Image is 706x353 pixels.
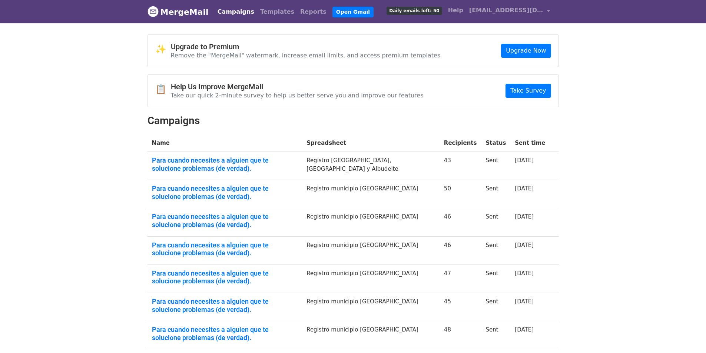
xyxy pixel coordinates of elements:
[515,213,534,220] a: [DATE]
[440,134,481,152] th: Recipients
[152,297,298,313] a: Para cuando necesites a alguien que te solucione problemas (de verdad).
[481,180,510,208] td: Sent
[302,208,440,236] td: Registro municipio [GEOGRAPHIC_DATA]
[302,264,440,293] td: Registro municipio [GEOGRAPHIC_DATA]
[257,4,297,19] a: Templates
[440,264,481,293] td: 47
[215,4,257,19] a: Campaigns
[152,184,298,200] a: Para cuando necesites a alguien que te solucione problemas (de verdad).
[510,134,550,152] th: Sent time
[515,326,534,333] a: [DATE]
[171,91,424,99] p: Take our quick 2-minute survey to help us better serve you and improve our features
[302,321,440,349] td: Registro municipio [GEOGRAPHIC_DATA]
[302,180,440,208] td: Registro municipio [GEOGRAPHIC_DATA]
[466,3,553,20] a: [EMAIL_ADDRESS][DOMAIN_NAME]
[152,241,298,257] a: Para cuando necesites a alguien que te solucione problemas (de verdad).
[481,293,510,321] td: Sent
[302,236,440,264] td: Registro municipio [GEOGRAPHIC_DATA]
[515,157,534,164] a: [DATE]
[445,3,466,18] a: Help
[481,152,510,180] td: Sent
[148,4,209,20] a: MergeMail
[155,44,171,55] span: ✨
[515,242,534,249] a: [DATE]
[440,293,481,321] td: 45
[155,84,171,95] span: 📋
[387,7,442,15] span: Daily emails left: 50
[148,134,302,152] th: Name
[152,326,298,342] a: Para cuando necesites a alguien que te solucione problemas (de verdad).
[302,293,440,321] td: Registro municipio [GEOGRAPHIC_DATA]
[152,156,298,172] a: Para cuando necesites a alguien que te solucione problemas (de verdad).
[152,269,298,285] a: Para cuando necesites a alguien que te solucione problemas (de verdad).
[148,114,559,127] h2: Campaigns
[515,298,534,305] a: [DATE]
[481,134,510,152] th: Status
[440,208,481,236] td: 46
[332,7,374,17] a: Open Gmail
[481,236,510,264] td: Sent
[481,264,510,293] td: Sent
[515,185,534,192] a: [DATE]
[481,208,510,236] td: Sent
[152,213,298,229] a: Para cuando necesites a alguien que te solucione problemas (de verdad).
[440,236,481,264] td: 46
[171,42,441,51] h4: Upgrade to Premium
[171,82,424,91] h4: Help Us Improve MergeMail
[501,44,551,58] a: Upgrade Now
[171,51,441,59] p: Remove the "MergeMail" watermark, increase email limits, and access premium templates
[515,270,534,277] a: [DATE]
[440,180,481,208] td: 50
[440,321,481,349] td: 48
[302,152,440,180] td: Registro [GEOGRAPHIC_DATA], [GEOGRAPHIC_DATA] y Albudeite
[506,84,551,98] a: Take Survey
[440,152,481,180] td: 43
[384,3,445,18] a: Daily emails left: 50
[148,6,159,17] img: MergeMail logo
[481,321,510,349] td: Sent
[297,4,329,19] a: Reports
[469,6,543,15] span: [EMAIL_ADDRESS][DOMAIN_NAME]
[302,134,440,152] th: Spreadsheet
